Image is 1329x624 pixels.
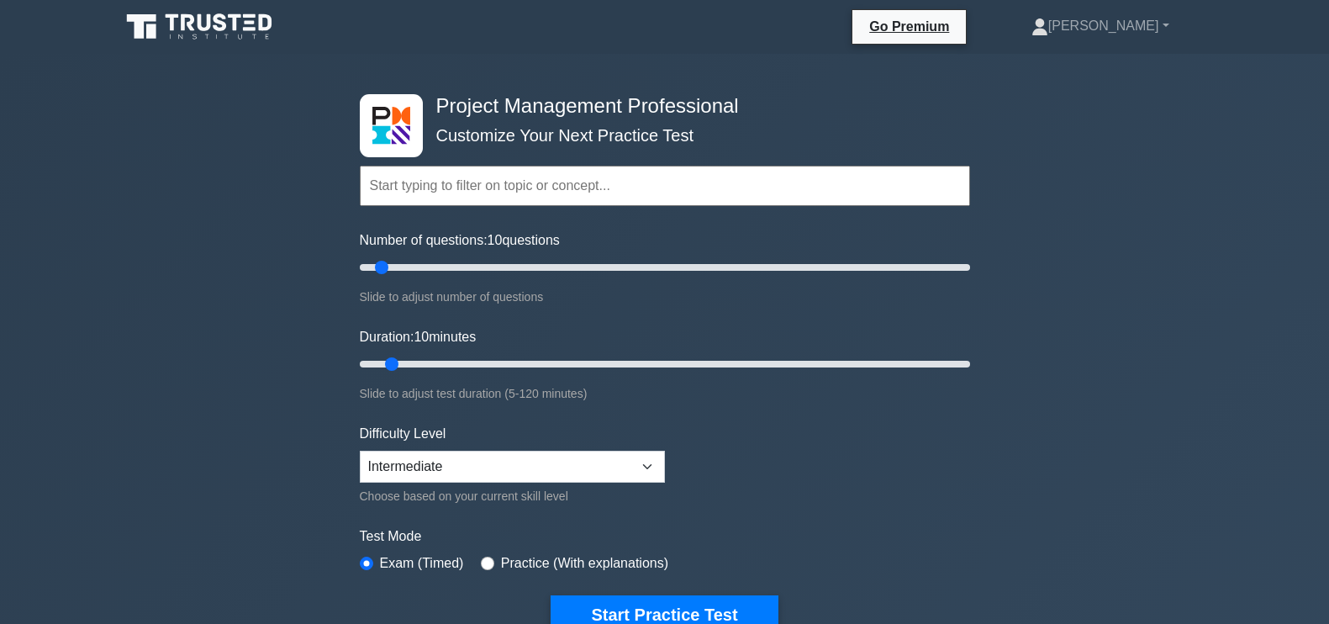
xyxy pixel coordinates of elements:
[859,16,959,37] a: Go Premium
[380,553,464,574] label: Exam (Timed)
[430,94,888,119] h4: Project Management Professional
[360,166,970,206] input: Start typing to filter on topic or concept...
[360,383,970,404] div: Slide to adjust test duration (5-120 minutes)
[360,327,477,347] label: Duration: minutes
[501,553,668,574] label: Practice (With explanations)
[360,230,560,251] label: Number of questions: questions
[414,330,429,344] span: 10
[488,233,503,247] span: 10
[991,9,1210,43] a: [PERSON_NAME]
[360,526,970,547] label: Test Mode
[360,424,446,444] label: Difficulty Level
[360,486,665,506] div: Choose based on your current skill level
[360,287,970,307] div: Slide to adjust number of questions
